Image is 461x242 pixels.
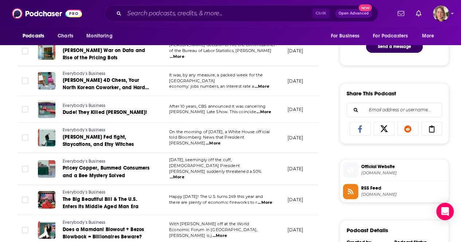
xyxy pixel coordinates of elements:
span: ...More [257,109,271,115]
a: [PERSON_NAME] 4D Chess, Your North Korean Coworker, and Hard Celsius [63,77,150,91]
span: With [PERSON_NAME] off at the World [169,221,249,226]
span: [PERSON_NAME] 4D Chess, Your North Korean Coworker, and Hard Celsius [63,77,149,98]
span: of the Bureau of Labor Statistics, [PERSON_NAME] [169,48,271,53]
span: After 10 years, CBS announced it was cancelling [169,104,266,109]
div: Search podcasts, credits, & more... [104,5,378,22]
span: Toggle select row [22,48,28,54]
button: open menu [417,29,444,43]
button: open menu [325,29,368,43]
a: Show notifications dropdown [395,7,407,20]
span: [PERSON_NAME] War on Data and Rise of the Pricing Bots [63,47,145,61]
a: Copy Link [421,122,442,135]
p: [DATE] [288,197,303,203]
span: omnycontent.com [361,192,446,197]
button: Show profile menu [433,5,449,21]
span: [PERSON_NAME] Late Show. This coincide [169,109,256,114]
a: The Big Beautiful Bill & The U.S. Enters Its Middle Aged Man Era [63,196,150,210]
span: Everybody's Business [63,71,105,76]
span: [PERSON_NAME] suddenly threatened a 50% [169,169,261,174]
a: Share on X/Twitter [374,122,395,135]
span: Ctrl K [312,9,329,18]
a: Everybody's Business [63,219,150,226]
p: [DATE] [288,78,303,84]
a: Everybody's Business [63,71,150,77]
span: Toggle select row [22,106,28,112]
p: [DATE] [288,106,303,112]
span: Toggle select row [22,166,28,172]
span: It was, by any measure, a packed week for the [GEOGRAPHIC_DATA] [169,72,263,83]
span: Official Website [361,163,446,170]
a: Official Website[DOMAIN_NAME] [343,162,446,178]
span: told Bloomberg News that President [PERSON_NAME] [169,135,244,146]
p: [DATE] [288,166,303,172]
h3: Share This Podcast [347,90,396,97]
span: Everybody's Business [63,220,105,225]
span: Toggle select row [22,197,28,203]
span: Happy [DATE]! The U.S. turns 249 this year and [169,194,263,199]
a: Pricey Copper, Bummed Consumers and a Bee Mystery Solved [63,164,150,179]
span: economy: jobs numbers, an interest rate a [169,84,254,89]
button: open menu [368,29,418,43]
p: [DATE] [288,48,303,54]
button: Send a message [366,40,423,53]
span: ...More [212,233,227,239]
a: RSS Feed[DOMAIN_NAME] [343,184,446,199]
span: Everybody's Business [63,190,105,195]
a: Share on Facebook [349,122,371,135]
span: [PERSON_NAME] Fed fight, Staycations, and Etsy Witches [63,134,134,147]
button: Open AdvancedNew [335,9,372,18]
span: ...More [258,200,272,206]
div: Search followers [347,103,442,117]
span: Pricey Copper, Bummed Consumers and a Bee Mystery Solved [63,165,149,178]
span: ...More [170,174,184,180]
a: Everybody's Business [63,158,150,165]
span: For Business [331,31,359,41]
a: Dude! They Killed [PERSON_NAME]! [63,109,149,116]
a: Does a Mamdani Blowout + Bezos Blowback = Billionaires Beware? [63,226,150,241]
span: On the morning of [DATE], a White House official [169,129,270,134]
a: [PERSON_NAME] Fed fight, Staycations, and Etsy Witches [63,134,150,148]
a: Everybody's Business [63,189,150,196]
span: Does a Mamdani Blowout + Bezos Blowback = Billionaires Beware? [63,226,144,240]
span: Charts [58,31,73,41]
span: Dude! They Killed [PERSON_NAME]! [63,109,147,115]
span: More [422,31,434,41]
span: Logged in as AriFortierPr [433,5,449,21]
span: For Podcasters [373,31,408,41]
span: Everybody's Business [63,127,105,132]
span: Economic Forum in [GEOGRAPHIC_DATA], [PERSON_NAME] is j [169,227,257,238]
span: Everybody's Business [63,103,105,108]
span: Toggle select row [22,227,28,233]
p: [DATE] [288,227,303,233]
span: Everybody's Business [63,159,105,164]
span: Everybody's Business [63,41,105,46]
h3: Podcast Details [347,227,388,234]
span: iheart.com [361,170,446,176]
a: Share on Reddit [397,122,418,135]
span: New [359,4,372,11]
span: Toggle select row [22,134,28,141]
span: The Big Beautiful Bill & The U.S. Enters Its Middle Aged Man Era [63,196,138,210]
div: Open Intercom Messenger [436,203,454,220]
span: Podcasts [23,31,44,41]
a: Everybody's Business [63,127,150,134]
span: ...More [170,54,184,60]
span: Monitoring [86,31,112,41]
a: Everybody's Business [63,103,149,109]
span: [DATE], seemingly off the cuff, [DEMOGRAPHIC_DATA] President [169,157,240,168]
input: Search podcasts, credits, & more... [124,8,312,19]
img: Podchaser - Follow, Share and Rate Podcasts [12,7,82,20]
span: ...More [255,84,269,90]
span: there are plenty of economic fireworks to r [169,200,257,205]
a: [PERSON_NAME] War on Data and Rise of the Pricing Bots [63,47,150,62]
span: ...More [206,140,220,146]
span: RSS Feed [361,185,446,191]
button: open menu [17,29,54,43]
input: Email address or username... [353,103,436,117]
span: Open Advanced [339,12,369,15]
img: User Profile [433,5,449,21]
span: Toggle select row [22,78,28,84]
a: Charts [53,29,78,43]
p: [DATE] [288,135,303,141]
